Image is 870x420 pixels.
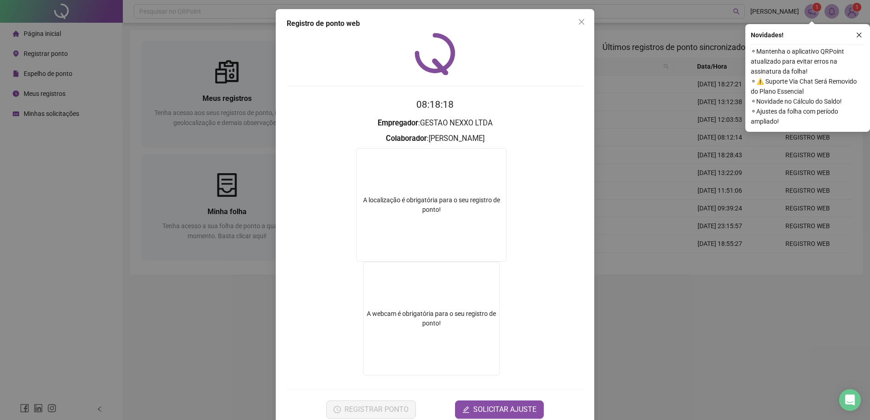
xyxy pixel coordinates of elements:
div: A webcam é obrigatória para o seu registro de ponto! [363,262,500,375]
span: edit [462,406,470,413]
button: editSOLICITAR AJUSTE [455,400,544,419]
button: REGISTRAR PONTO [326,400,416,419]
span: close [578,18,585,25]
span: ⚬ Ajustes da folha com período ampliado! [751,106,865,126]
div: Open Intercom Messenger [839,389,861,411]
h3: : [PERSON_NAME] [287,133,583,145]
span: ⚬ ⚠️ Suporte Via Chat Será Removido do Plano Essencial [751,76,865,96]
button: Close [574,15,589,29]
span: close [856,32,862,38]
strong: Colaborador [386,134,427,143]
span: ⚬ Novidade no Cálculo do Saldo! [751,96,865,106]
img: QRPoint [415,33,455,75]
div: A localização é obrigatória para o seu registro de ponto! [357,195,506,215]
span: SOLICITAR AJUSTE [473,404,536,415]
div: Registro de ponto web [287,18,583,29]
strong: Empregador [378,119,418,127]
span: ⚬ Mantenha o aplicativo QRPoint atualizado para evitar erros na assinatura da folha! [751,46,865,76]
span: Novidades ! [751,30,784,40]
h3: : GESTAO NEXXO LTDA [287,117,583,129]
time: 08:18:18 [416,99,454,110]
